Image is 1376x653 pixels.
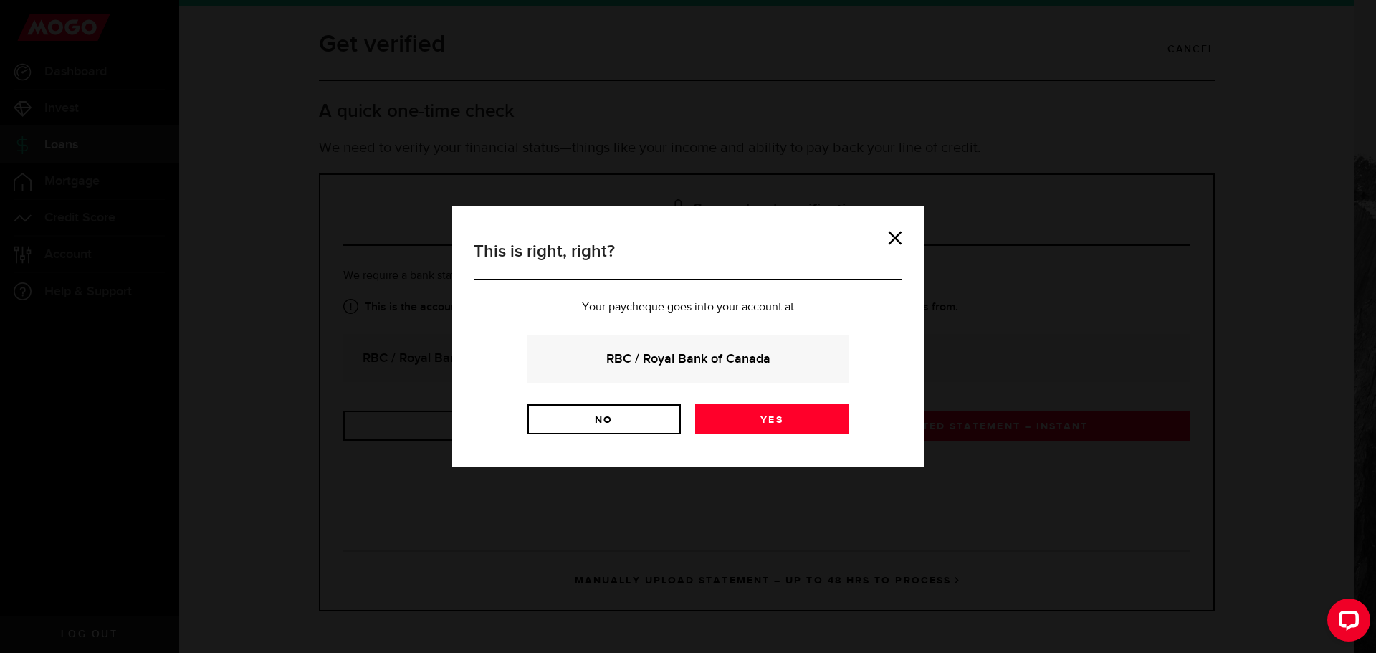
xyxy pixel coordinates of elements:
[527,404,681,434] a: No
[474,302,902,313] p: Your paycheque goes into your account at
[1316,593,1376,653] iframe: LiveChat chat widget
[474,239,902,280] h3: This is right, right?
[695,404,849,434] a: Yes
[547,349,829,368] strong: RBC / Royal Bank of Canada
